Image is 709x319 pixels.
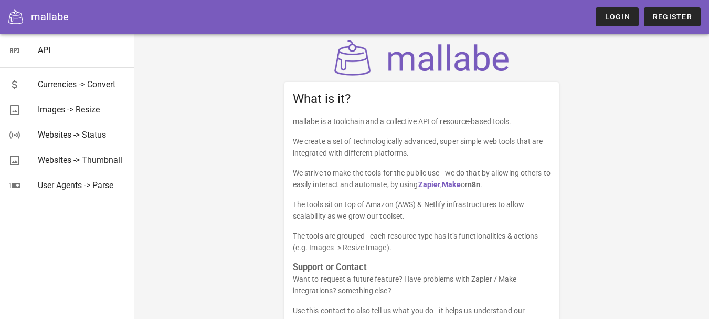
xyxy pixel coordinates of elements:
[604,13,630,21] span: Login
[38,155,126,165] div: Websites -> Thumbnail
[38,45,126,55] div: API
[38,105,126,115] div: Images -> Resize
[38,79,126,89] div: Currencies -> Convert
[293,136,551,159] p: We create a set of technologically advanced, super simple web tools that are integrated with diff...
[442,180,460,189] a: Make
[293,230,551,253] p: The tools are grouped - each resource type has it’s functionalities & actions (e.g. Images -> Res...
[468,180,480,189] strong: n8n
[293,116,551,127] p: mallabe is a toolchain and a collective API of resource-based tools.
[293,273,551,296] p: Want to request a future feature? Have problems with Zapier / Make integrations? something else?
[293,167,551,190] p: We strive to make the tools for the public use - we do that by allowing others to easily interact...
[652,13,692,21] span: Register
[38,130,126,140] div: Websites -> Status
[293,199,551,222] p: The tools sit on top of Amazon (AWS) & Netlify infrastructures to allow scalability as we grow ou...
[332,40,512,76] img: mallabe Logo
[418,180,441,189] a: Zapier
[644,7,701,26] a: Register
[596,7,638,26] a: Login
[38,180,126,190] div: User Agents -> Parse
[284,82,559,116] div: What is it?
[31,9,69,25] div: mallabe
[293,262,551,273] h3: Support or Contact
